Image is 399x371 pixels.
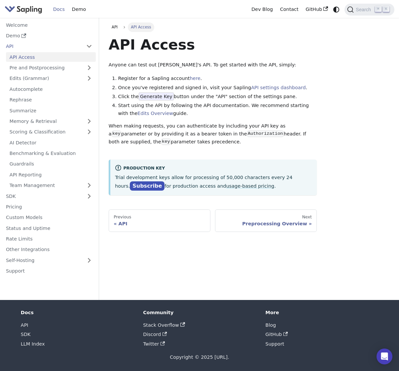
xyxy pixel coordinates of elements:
a: Custom Models [2,213,96,222]
a: LLM Index [21,341,45,347]
a: Rephrase [6,95,96,105]
div: Open Intercom Messenger [377,349,392,364]
nav: Breadcrumbs [109,22,317,32]
a: Docs [50,4,68,15]
a: Subscribe [130,181,164,191]
a: Memory & Retrieval [6,117,96,126]
span: API [112,25,118,29]
a: GitHub [302,4,331,15]
a: usage-based pricing [226,183,274,189]
a: Self-Hosting [2,255,96,265]
a: Edits (Grammar) [6,74,96,83]
a: Support [2,266,96,276]
div: Copyright © 2025 [URL]. [21,353,378,361]
a: API Access [6,52,96,62]
a: Sapling.ai [5,5,45,14]
div: API [114,221,205,227]
a: Welcome [2,20,96,30]
a: Demo [68,4,90,15]
a: Guardrails [6,159,96,169]
a: SDK [21,332,31,337]
a: PreviousAPI [109,209,210,232]
button: Expand sidebar category 'SDK' [83,191,96,201]
span: API Access [128,22,154,32]
button: Collapse sidebar category 'API' [83,42,96,51]
code: Authorization [247,130,284,137]
div: Previous [114,214,205,220]
a: GitHub [266,332,288,337]
button: Switch between dark and light mode (currently system mode) [332,5,341,14]
a: API [2,42,83,51]
a: here [190,76,200,81]
a: Support [266,341,284,347]
a: Twitter [143,341,165,347]
a: Blog [266,322,276,328]
a: Status and Uptime [2,223,96,233]
h1: API Access [109,36,317,54]
li: Start using the API by following the API documentation. We recommend starting with the guide. [118,102,317,118]
a: Autocomplete [6,84,96,94]
div: Docs [21,310,134,315]
img: Sapling.ai [5,5,42,14]
button: Search (Command+K) [345,4,394,16]
a: NextPreprocessing Overview [215,209,317,232]
p: Anyone can test out [PERSON_NAME]'s API. To get started with the API, simply: [109,61,317,69]
a: Benchmarking & Evaluation [6,149,96,158]
a: API settings dashboard [251,85,306,90]
div: Preprocessing Overview [220,221,312,227]
a: Other Integrations [2,245,96,254]
span: Generate Key [139,93,174,100]
code: key [161,138,171,145]
kbd: K [383,6,389,12]
li: Register for a Sapling account . [118,75,317,83]
a: Discord [143,332,167,337]
nav: Docs pages [109,209,317,232]
div: Production Key [115,165,312,172]
a: Dev Blog [248,4,276,15]
kbd: ⌘ [375,6,381,12]
a: Scoring & Classification [6,127,96,137]
a: API [109,22,121,32]
li: Once you've registered and signed in, visit your Sapling . [118,84,317,92]
a: AI Detector [6,138,96,147]
a: Demo [2,31,96,41]
a: SDK [2,191,83,201]
div: More [266,310,379,315]
p: When making requests, you can authenticate by including your API key as a parameter or by providi... [109,122,317,146]
span: Search [354,7,375,12]
a: Pricing [2,202,96,212]
div: Next [220,214,312,220]
a: Team Management [6,181,96,190]
p: Trial development keys allow for processing of 50,000 characters every 24 hours. for production a... [115,174,312,190]
a: Edits Overview [137,111,173,116]
a: API Reporting [6,170,96,179]
a: Rate Limits [2,234,96,244]
a: Summarize [6,106,96,115]
a: Pre and Postprocessing [6,63,96,73]
a: Stack Overflow [143,322,185,328]
li: Click the button under the "API" section of the settings pane. [118,93,317,101]
div: Community [143,310,256,315]
code: key [112,130,121,137]
a: API [21,322,28,328]
a: Contact [276,4,302,15]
